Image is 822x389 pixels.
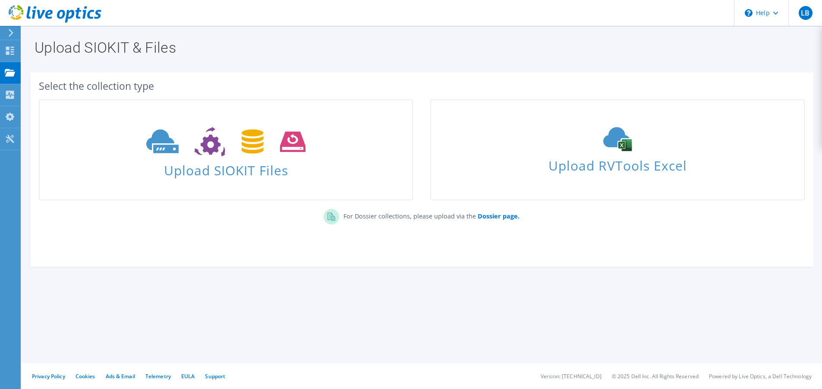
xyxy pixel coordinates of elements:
h1: Upload SIOKIT & Files [35,40,805,55]
a: EULA [181,373,195,380]
a: Ads & Email [106,373,135,380]
a: Cookies [76,373,95,380]
li: Powered by Live Optics, a Dell Technology [709,373,812,380]
a: Dossier page. [476,212,520,220]
span: Upload SIOKIT Files [40,158,412,177]
p: For Dossier collections, please upload via the [339,209,520,221]
svg: \n [745,9,753,17]
b: Dossier page. [478,212,520,220]
li: Version: [TECHNICAL_ID] [541,373,602,380]
a: Privacy Policy [32,373,65,380]
a: Upload SIOKIT Files [39,99,413,200]
a: Telemetry [145,373,171,380]
a: Upload RVTools Excel [430,99,804,200]
div: Select the collection type [39,81,805,91]
li: © 2025 Dell Inc. All Rights Reserved [612,373,699,380]
a: Support [205,373,225,380]
span: LB [799,6,813,20]
span: Upload RVTools Excel [431,154,803,173]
